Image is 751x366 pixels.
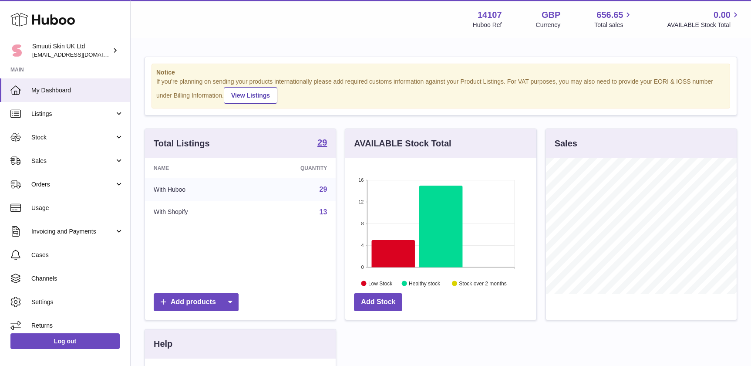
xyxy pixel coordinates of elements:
[409,280,441,286] text: Healthy stock
[317,138,327,149] a: 29
[317,138,327,147] strong: 29
[361,221,364,226] text: 8
[31,322,124,330] span: Returns
[594,21,633,29] span: Total sales
[596,9,623,21] span: 656.65
[31,133,115,142] span: Stock
[31,204,124,212] span: Usage
[368,280,393,286] text: Low Stock
[154,338,172,350] h3: Help
[359,199,364,204] text: 12
[31,110,115,118] span: Listings
[320,186,327,193] a: 29
[714,9,731,21] span: 0.00
[156,78,725,104] div: If you're planning on sending your products internationally please add required customs informati...
[359,177,364,183] text: 16
[32,42,111,59] div: Smuuti Skin UK Ltd
[156,68,725,77] strong: Notice
[224,87,277,104] a: View Listings
[667,21,741,29] span: AVAILABLE Stock Total
[667,9,741,29] a: 0.00 AVAILABLE Stock Total
[594,9,633,29] a: 656.65 Total sales
[31,274,124,283] span: Channels
[361,243,364,248] text: 4
[542,9,560,21] strong: GBP
[478,9,502,21] strong: 14107
[320,208,327,216] a: 13
[154,138,210,149] h3: Total Listings
[248,158,336,178] th: Quantity
[354,138,451,149] h3: AVAILABLE Stock Total
[354,293,402,311] a: Add Stock
[10,333,120,349] a: Log out
[536,21,561,29] div: Currency
[32,51,128,58] span: [EMAIL_ADDRESS][DOMAIN_NAME]
[31,298,124,306] span: Settings
[555,138,577,149] h3: Sales
[31,180,115,189] span: Orders
[459,280,507,286] text: Stock over 2 months
[361,264,364,270] text: 0
[154,293,239,311] a: Add products
[145,201,248,224] td: With Shopify
[31,157,115,165] span: Sales
[10,44,24,57] img: internalAdmin-14107@internal.huboo.com
[473,21,502,29] div: Huboo Ref
[145,178,248,201] td: With Huboo
[31,227,115,236] span: Invoicing and Payments
[145,158,248,178] th: Name
[31,251,124,259] span: Cases
[31,86,124,95] span: My Dashboard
